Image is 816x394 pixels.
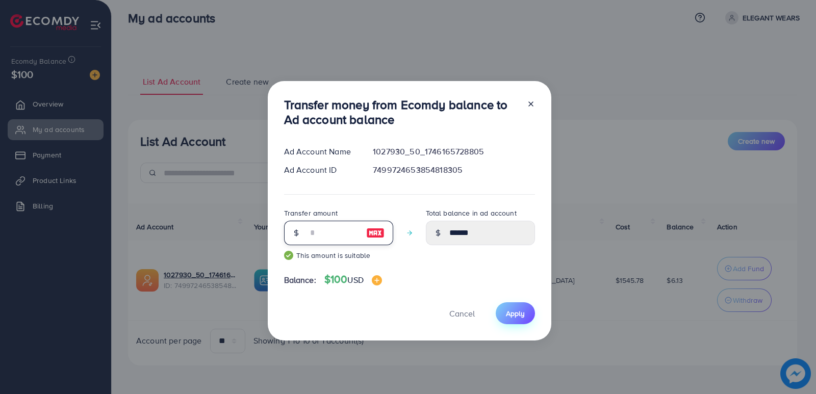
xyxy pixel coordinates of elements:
[365,164,543,176] div: 7499724653854818305
[276,146,365,157] div: Ad Account Name
[372,275,382,285] img: image
[437,302,488,324] button: Cancel
[347,274,363,285] span: USD
[284,251,293,260] img: guide
[324,273,382,286] h4: $100
[284,250,393,260] small: This amount is suitable
[284,97,519,127] h3: Transfer money from Ecomdy balance to Ad account balance
[284,274,316,286] span: Balance:
[506,308,525,319] span: Apply
[365,146,543,157] div: 1027930_50_1746165728805
[276,164,365,176] div: Ad Account ID
[449,308,475,319] span: Cancel
[284,208,338,218] label: Transfer amount
[366,227,385,239] img: image
[496,302,535,324] button: Apply
[426,208,517,218] label: Total balance in ad account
